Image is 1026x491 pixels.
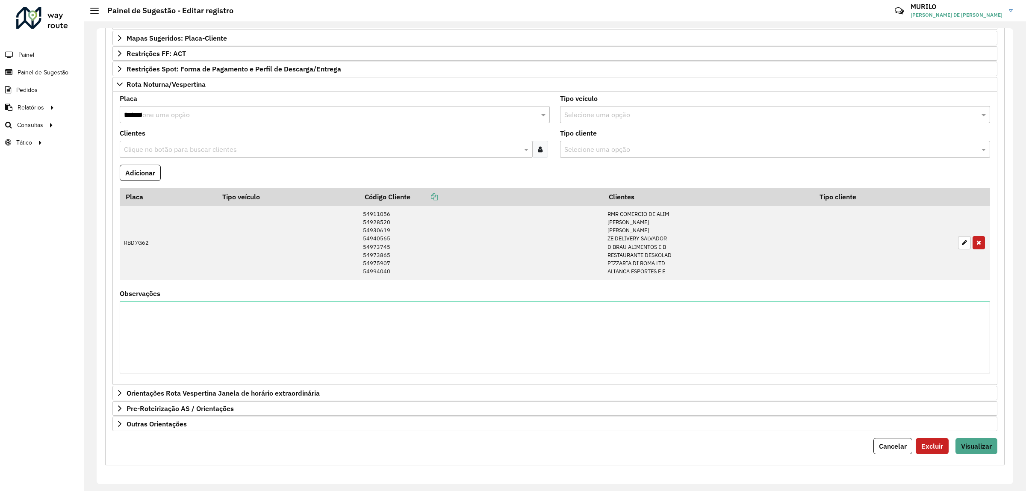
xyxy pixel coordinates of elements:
a: Restrições FF: ACT [112,46,997,61]
span: Painel de Sugestão [18,68,68,77]
a: Mapas Sugeridos: Placa-Cliente [112,31,997,45]
label: Clientes [120,128,145,138]
a: Restrições Spot: Forma de Pagamento e Perfil de Descarga/Entrega [112,62,997,76]
span: Pedidos [16,86,38,95]
a: Outras Orientações [112,417,997,431]
th: Tipo veículo [216,188,359,206]
span: Outras Orientações [127,420,187,427]
th: Clientes [603,188,814,206]
span: Painel [18,50,34,59]
button: Visualizar [955,438,997,454]
button: Excluir [916,438,949,454]
span: Relatórios [18,103,44,112]
td: 54911056 54928520 54930619 54940565 54973745 54973865 54975907 54994040 [359,206,603,280]
span: Visualizar [961,442,992,450]
span: [PERSON_NAME] DE [PERSON_NAME] [911,11,1002,19]
button: Adicionar [120,165,161,181]
a: Contato Rápido [890,2,908,20]
span: Pre-Roteirização AS / Orientações [127,405,234,412]
span: Restrições FF: ACT [127,50,186,57]
span: Rota Noturna/Vespertina [127,81,206,88]
a: Copiar [410,192,438,201]
span: Tático [16,138,32,147]
td: RMR COMERCIO DE ALIM [PERSON_NAME] [PERSON_NAME] ZE DELIVERY SALVADOR D BRAU ALIMENTOS E B RESTAU... [603,206,814,280]
h3: MURILO [911,3,1002,11]
span: Orientações Rota Vespertina Janela de horário extraordinária [127,390,320,396]
th: Tipo cliente [814,188,954,206]
a: Rota Noturna/Vespertina [112,77,997,92]
button: Cancelar [873,438,912,454]
h2: Painel de Sugestão - Editar registro [99,6,233,15]
span: Excluir [921,442,943,450]
label: Tipo veículo [560,93,598,104]
td: RBD7G62 [120,206,216,280]
span: Restrições Spot: Forma de Pagamento e Perfil de Descarga/Entrega [127,65,341,72]
span: Mapas Sugeridos: Placa-Cliente [127,35,227,41]
div: Rota Noturna/Vespertina [112,92,997,385]
a: Pre-Roteirização AS / Orientações [112,401,997,416]
span: Cancelar [879,442,907,450]
th: Placa [120,188,216,206]
label: Observações [120,288,160,299]
th: Código Cliente [359,188,603,206]
label: Tipo cliente [560,128,597,138]
label: Placa [120,93,137,104]
span: Consultas [17,121,43,130]
a: Orientações Rota Vespertina Janela de horário extraordinária [112,386,997,400]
